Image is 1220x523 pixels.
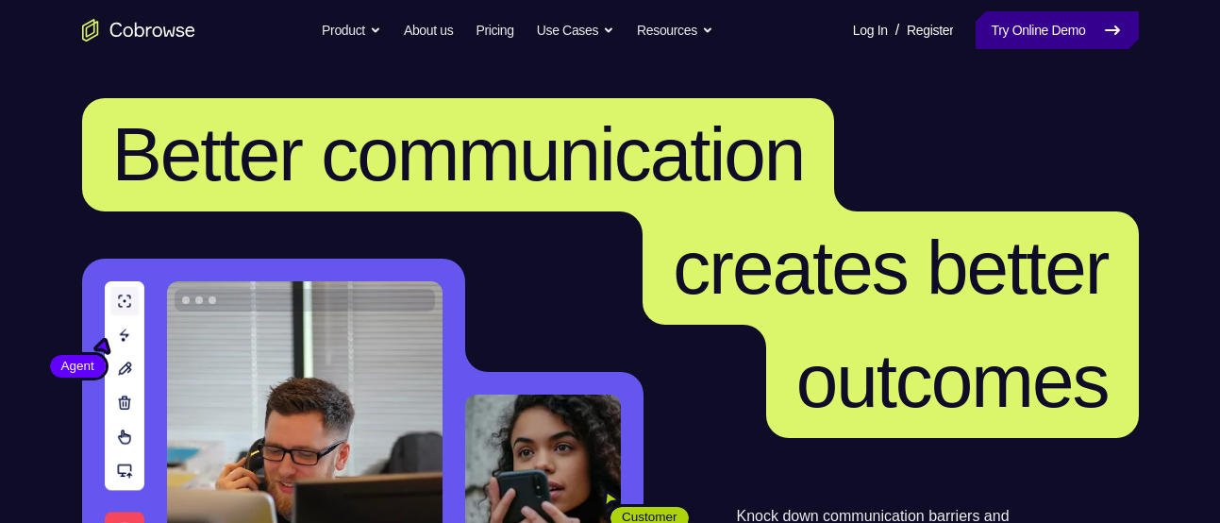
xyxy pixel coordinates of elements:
[404,11,453,49] a: About us
[853,11,888,49] a: Log In
[907,11,953,49] a: Register
[895,19,899,42] span: /
[637,11,713,49] button: Resources
[322,11,381,49] button: Product
[537,11,614,49] button: Use Cases
[976,11,1138,49] a: Try Online Demo
[112,112,805,196] span: Better communication
[673,226,1108,310] span: creates better
[82,19,195,42] a: Go to the home page
[476,11,513,49] a: Pricing
[796,339,1109,423] span: outcomes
